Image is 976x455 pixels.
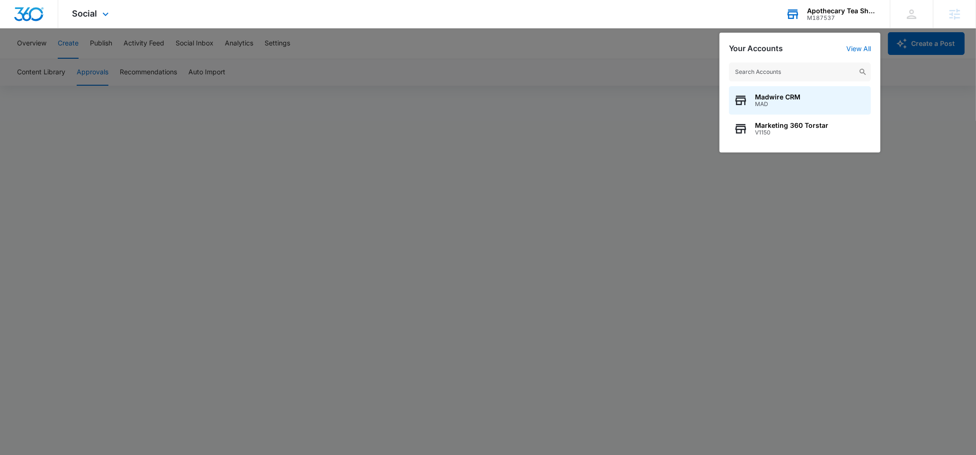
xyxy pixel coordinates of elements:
[729,115,871,143] button: Marketing 360 TorstarV1150
[729,62,871,81] input: Search Accounts
[755,93,800,101] span: Madwire CRM
[807,7,876,15] div: account name
[72,9,98,18] span: Social
[755,122,828,129] span: Marketing 360 Torstar
[729,86,871,115] button: Madwire CRMMAD
[729,44,783,53] h2: Your Accounts
[846,45,871,53] a: View All
[755,101,800,107] span: MAD
[807,15,876,21] div: account id
[755,129,828,136] span: V1150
